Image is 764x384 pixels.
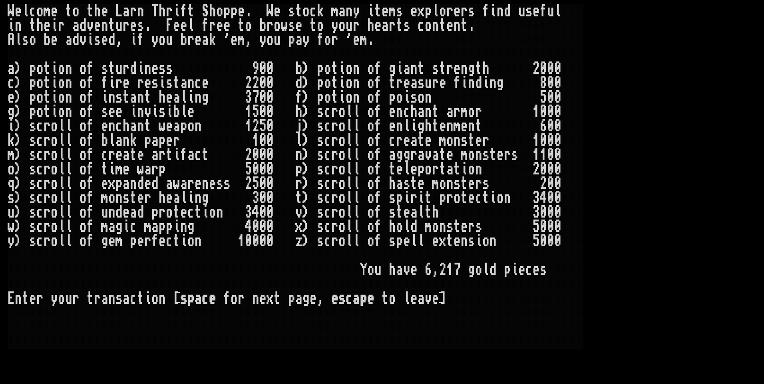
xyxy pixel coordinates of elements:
[295,18,302,33] div: e
[547,61,554,76] div: 0
[123,4,130,18] div: a
[137,61,144,76] div: i
[454,61,461,76] div: e
[267,90,274,105] div: 0
[101,76,108,90] div: f
[223,33,231,47] div: '
[267,33,274,47] div: o
[144,61,151,76] div: n
[382,4,389,18] div: e
[8,76,15,90] div: c
[87,33,94,47] div: i
[115,18,123,33] div: u
[259,18,267,33] div: b
[245,76,252,90] div: 2
[180,90,187,105] div: l
[44,4,51,18] div: m
[29,76,36,90] div: p
[432,4,439,18] div: l
[44,33,51,47] div: b
[353,18,360,33] div: r
[238,33,245,47] div: m
[29,61,36,76] div: p
[454,4,461,18] div: e
[554,76,561,90] div: 0
[374,61,382,76] div: f
[187,4,195,18] div: t
[123,61,130,76] div: r
[108,61,115,76] div: t
[58,76,65,90] div: o
[482,61,489,76] div: h
[51,76,58,90] div: i
[396,76,403,90] div: r
[166,33,173,47] div: u
[425,18,432,33] div: o
[295,33,302,47] div: a
[432,18,439,33] div: n
[525,4,533,18] div: s
[108,76,115,90] div: i
[410,61,418,76] div: n
[396,61,403,76] div: i
[439,4,446,18] div: o
[468,18,475,33] div: .
[410,76,418,90] div: a
[295,90,302,105] div: f
[367,76,374,90] div: o
[137,33,144,47] div: f
[418,76,425,90] div: s
[65,33,72,47] div: a
[195,33,202,47] div: e
[497,4,504,18] div: n
[267,61,274,76] div: 0
[166,61,173,76] div: s
[446,61,454,76] div: r
[36,18,44,33] div: h
[468,4,475,18] div: s
[317,18,324,33] div: o
[518,4,525,18] div: u
[367,61,374,76] div: o
[209,18,216,33] div: r
[44,90,51,105] div: t
[15,90,22,105] div: )
[180,18,187,33] div: e
[295,76,302,90] div: d
[267,76,274,90] div: 0
[209,4,216,18] div: h
[367,4,374,18] div: i
[302,33,310,47] div: y
[274,33,281,47] div: u
[166,90,173,105] div: e
[317,4,324,18] div: k
[468,61,475,76] div: g
[151,33,159,47] div: y
[302,90,310,105] div: )
[80,76,87,90] div: o
[195,90,202,105] div: n
[137,18,144,33] div: s
[461,4,468,18] div: r
[130,90,137,105] div: a
[288,4,295,18] div: s
[72,4,80,18] div: o
[80,61,87,76] div: o
[475,61,482,76] div: t
[80,90,87,105] div: o
[540,4,547,18] div: f
[259,90,267,105] div: 0
[331,4,338,18] div: m
[461,61,468,76] div: n
[144,76,151,90] div: e
[245,90,252,105] div: 3
[123,90,130,105] div: t
[310,18,317,33] div: t
[274,18,281,33] div: o
[432,76,439,90] div: r
[533,4,540,18] div: e
[130,61,137,76] div: d
[346,33,353,47] div: '
[245,33,252,47] div: ,
[65,90,72,105] div: n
